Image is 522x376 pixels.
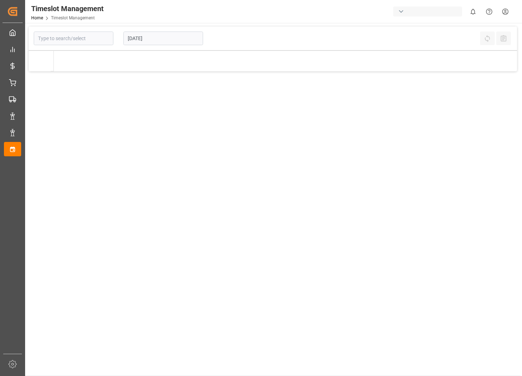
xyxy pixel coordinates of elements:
[481,4,497,20] button: Help Center
[31,3,104,14] div: Timeslot Management
[34,32,113,45] input: Type to search/select
[31,15,43,20] a: Home
[123,32,203,45] input: DD-MM-YYYY
[465,4,481,20] button: show 0 new notifications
